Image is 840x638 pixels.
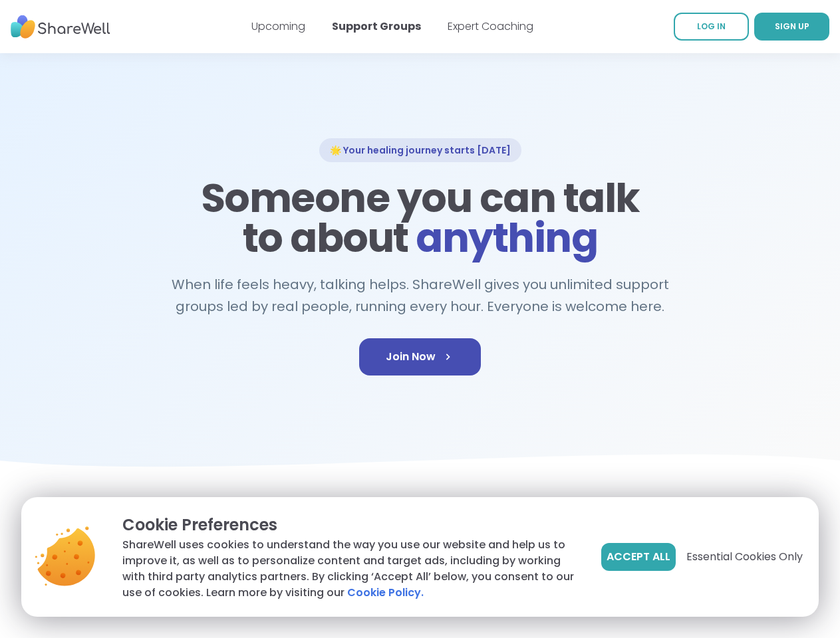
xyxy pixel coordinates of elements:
p: ShareWell uses cookies to understand the way you use our website and help us to improve it, as we... [122,537,580,601]
span: Essential Cookies Only [686,549,803,565]
a: Expert Coaching [448,19,533,34]
span: LOG IN [697,21,726,32]
a: Support Groups [332,19,421,34]
h1: Someone you can talk to about [197,178,644,258]
span: anything [416,210,597,266]
span: Accept All [607,549,670,565]
p: Cookie Preferences [122,513,580,537]
a: Join Now [359,338,481,375]
a: SIGN UP [754,13,829,41]
h2: When life feels heavy, talking helps. ShareWell gives you unlimited support groups led by real pe... [165,274,676,317]
a: Cookie Policy. [347,585,424,601]
span: Join Now [386,349,454,365]
img: ShareWell Nav Logo [11,9,110,45]
a: Upcoming [251,19,305,34]
span: SIGN UP [775,21,809,32]
a: LOG IN [674,13,749,41]
button: Accept All [601,543,676,571]
div: 🌟 Your healing journey starts [DATE] [319,138,521,162]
